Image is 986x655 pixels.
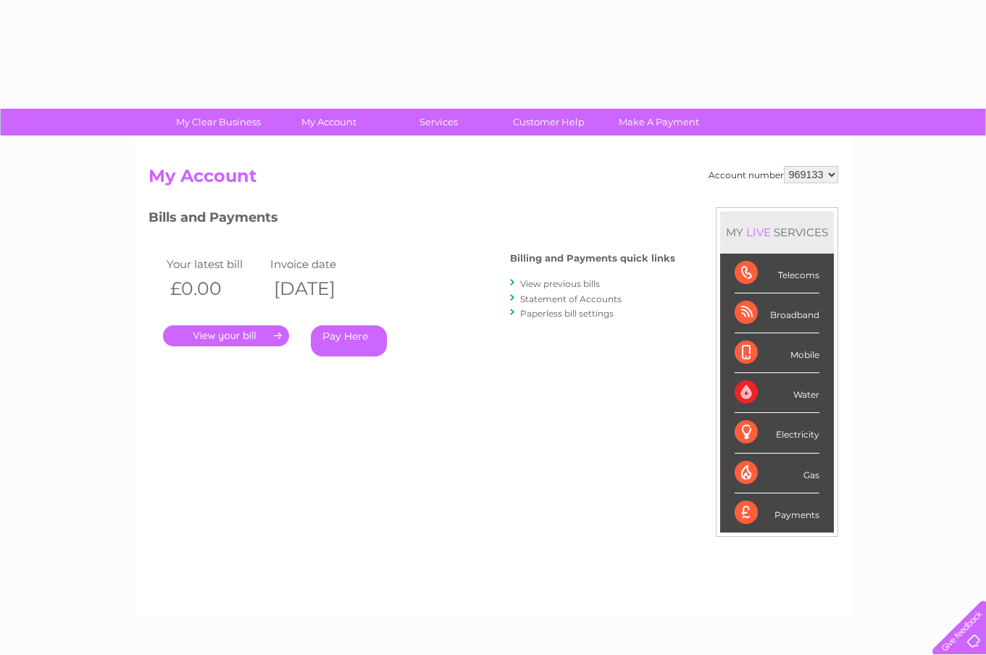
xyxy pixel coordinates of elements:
td: Invoice date [267,254,371,274]
h2: My Account [149,166,838,193]
div: Telecoms [735,254,819,293]
a: Statement of Accounts [520,293,622,304]
div: LIVE [743,225,774,239]
th: [DATE] [267,274,371,304]
a: View previous bills [520,278,600,289]
a: My Clear Business [159,109,278,135]
th: £0.00 [163,274,267,304]
div: Broadband [735,293,819,333]
div: Mobile [735,333,819,373]
a: Paperless bill settings [520,308,614,319]
div: Water [735,373,819,413]
td: Your latest bill [163,254,267,274]
h4: Billing and Payments quick links [510,253,675,264]
h3: Bills and Payments [149,207,675,233]
div: Gas [735,454,819,493]
a: My Account [269,109,388,135]
div: Electricity [735,413,819,453]
a: Pay Here [311,325,387,356]
a: Make A Payment [599,109,719,135]
a: Customer Help [489,109,609,135]
div: MY SERVICES [720,212,834,253]
div: Payments [735,493,819,533]
a: . [163,325,289,346]
a: Services [379,109,498,135]
div: Account number [709,166,838,183]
